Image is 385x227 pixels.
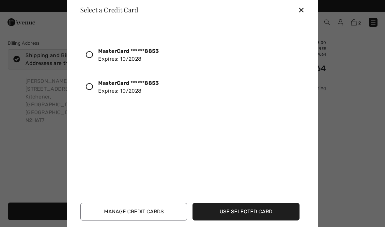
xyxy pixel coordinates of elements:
[98,47,159,63] div: Expires: 10/2028
[98,79,159,95] div: Expires: 10/2028
[192,203,300,220] button: Use Selected Card
[80,203,187,220] button: Manage Credit Cards
[298,3,310,17] div: ✕
[75,7,138,13] div: Select a Credit Card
